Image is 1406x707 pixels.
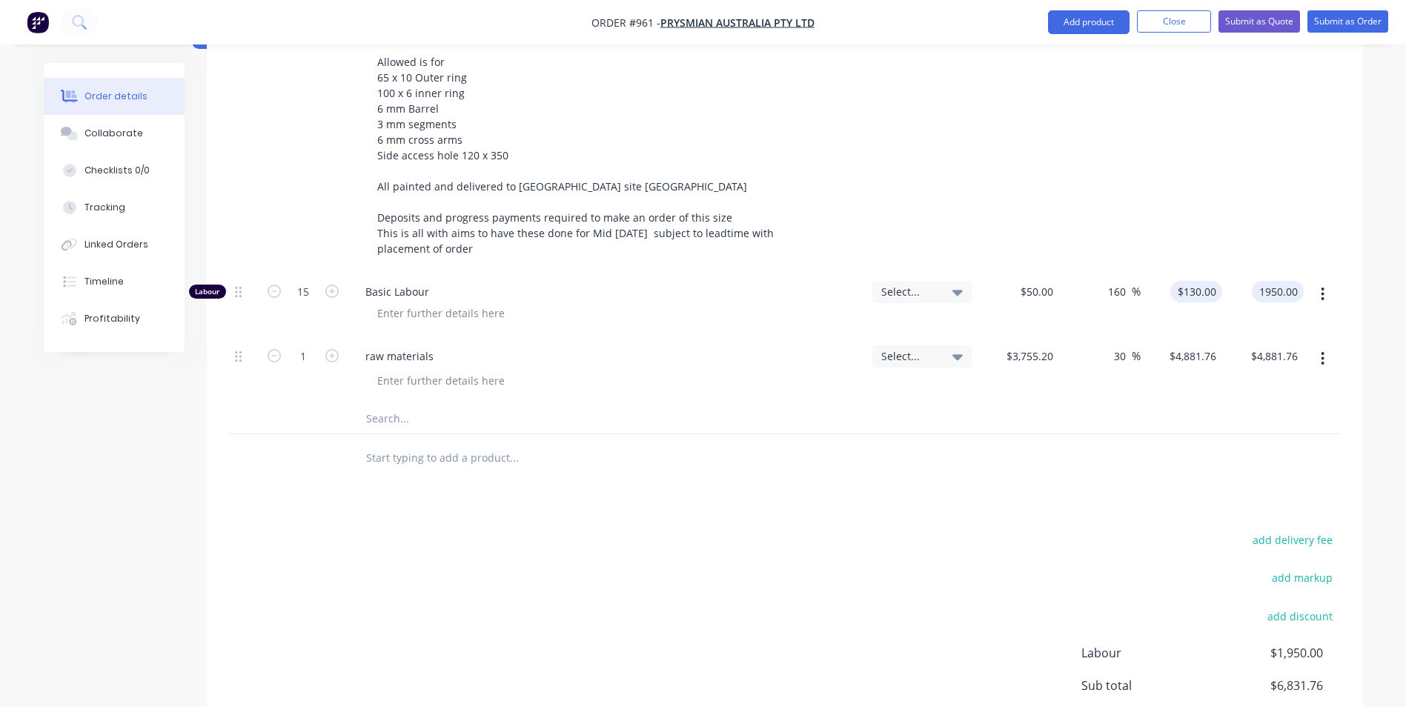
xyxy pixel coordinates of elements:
[1132,283,1141,300] span: %
[1081,644,1213,662] span: Labour
[84,90,147,103] div: Order details
[1213,644,1322,662] span: $1,950.00
[44,263,185,300] button: Timeline
[84,201,125,214] div: Tracking
[84,127,143,140] div: Collaborate
[27,11,49,33] img: Factory
[1260,605,1341,625] button: add discount
[44,115,185,152] button: Collaborate
[44,300,185,337] button: Profitability
[1264,568,1341,588] button: add markup
[1307,10,1388,33] button: Submit as Order
[365,284,860,299] span: Basic Labour
[1218,10,1300,33] button: Submit as Quote
[354,345,445,367] div: raw materials
[44,78,185,115] button: Order details
[189,285,226,299] div: Labour
[1132,348,1141,365] span: %
[365,51,837,259] div: Allowed is for 65 x 10 Outer ring 100 x 6 inner ring 6 mm Barrel 3 mm segments 6 mm cross arms Si...
[84,312,140,325] div: Profitability
[44,152,185,189] button: Checklists 0/0
[84,275,124,288] div: Timeline
[365,404,662,434] input: Search...
[591,16,660,30] span: Order #961 -
[1048,10,1130,34] button: Add product
[881,284,938,299] span: Select...
[881,348,938,364] span: Select...
[1081,677,1213,694] span: Sub total
[1245,530,1341,550] button: add delivery fee
[44,226,185,263] button: Linked Orders
[84,238,148,251] div: Linked Orders
[365,443,662,473] input: Start typing to add a product...
[660,16,815,30] a: Prysmian Australia Pty Ltd
[1213,677,1322,694] span: $6,831.76
[84,164,150,177] div: Checklists 0/0
[44,189,185,226] button: Tracking
[1137,10,1211,33] button: Close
